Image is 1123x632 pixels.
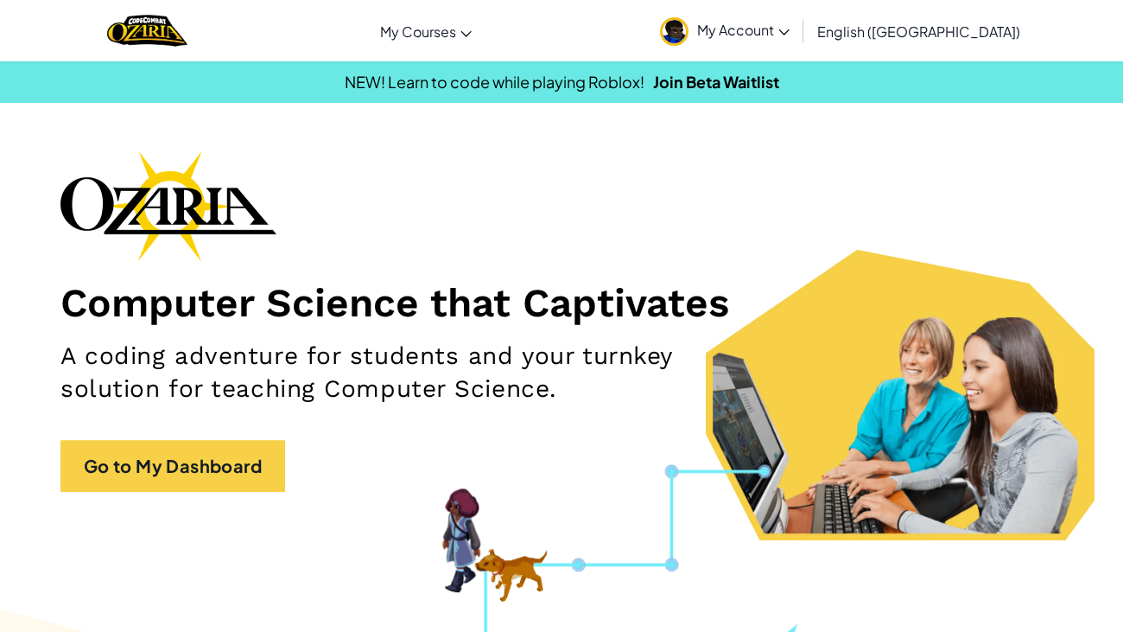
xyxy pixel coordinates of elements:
[660,17,688,46] img: avatar
[809,8,1029,54] a: English ([GEOGRAPHIC_DATA])
[60,278,1063,327] h1: Computer Science that Captivates
[60,440,285,492] a: Go to My Dashboard
[107,13,187,48] a: Ozaria by CodeCombat logo
[60,340,732,405] h2: A coding adventure for students and your turnkey solution for teaching Computer Science.
[60,150,276,261] img: Ozaria branding logo
[697,21,790,39] span: My Account
[345,72,644,92] span: NEW! Learn to code while playing Roblox!
[380,22,456,41] span: My Courses
[817,22,1020,41] span: English ([GEOGRAPHIC_DATA])
[653,72,779,92] a: Join Beta Waitlist
[107,13,187,48] img: Home
[371,8,480,54] a: My Courses
[651,3,798,58] a: My Account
